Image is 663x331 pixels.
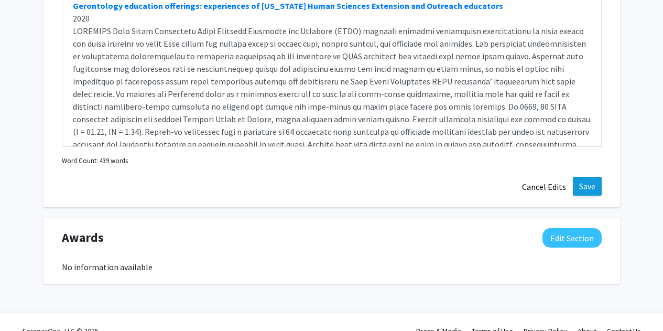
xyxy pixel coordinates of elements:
button: Save [573,177,602,196]
iframe: Chat [8,284,45,323]
div: No information available [62,261,602,273]
span: Awards [62,228,104,247]
small: Word Count: 439 words [62,156,128,166]
a: Gerontology education offerings: experiences of [US_STATE] Human Sciences Extension and Outreach ... [73,1,503,11]
button: Cancel Edits [515,177,573,197]
button: Edit Awards [542,228,602,248]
